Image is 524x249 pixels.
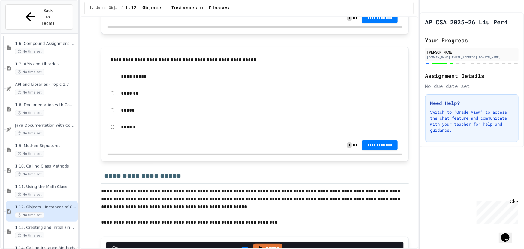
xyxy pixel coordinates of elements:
[15,90,44,95] span: No time set
[425,72,519,80] h2: Assignment Details
[15,41,77,46] span: 1.6. Compound Assignment Operators
[15,212,44,218] span: No time set
[15,233,44,238] span: No time set
[89,6,118,11] span: 1. Using Objects and Methods
[5,4,73,30] button: Back to Teams
[121,6,123,11] span: /
[15,164,77,169] span: 1.10. Calling Class Methods
[41,8,55,26] span: Back to Teams
[15,131,44,136] span: No time set
[15,82,77,87] span: API and Libraries - Topic 1.7
[15,143,77,149] span: 1.9. Method Signatures
[430,109,513,133] p: Switch to "Grade View" to access the chat feature and communicate with your teacher for help and ...
[15,151,44,157] span: No time set
[2,2,41,38] div: Chat with us now!Close
[425,36,519,45] h2: Your Progress
[15,62,77,67] span: 1.7. APIs and Libraries
[474,199,518,224] iframe: chat widget
[15,110,44,116] span: No time set
[15,205,77,210] span: 1.12. Objects - Instances of Classes
[15,69,44,75] span: No time set
[425,18,508,26] h1: AP CSA 2025-26 Liu Per4
[15,103,77,108] span: 1.8. Documentation with Comments and Preconditions
[425,82,519,90] div: No due date set
[15,171,44,177] span: No time set
[15,225,77,230] span: 1.13. Creating and Initializing Objects: Constructors
[15,184,77,189] span: 1.11. Using the Math Class
[427,49,517,55] div: [PERSON_NAME]
[125,5,229,12] span: 1.12. Objects - Instances of Classes
[15,49,44,54] span: No time set
[427,55,517,60] div: [DOMAIN_NAME][EMAIL_ADDRESS][DOMAIN_NAME]
[15,192,44,198] span: No time set
[430,100,513,107] h3: Need Help?
[15,123,77,128] span: Java Documentation with Comments - Topic 1.8
[499,225,518,243] iframe: chat widget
